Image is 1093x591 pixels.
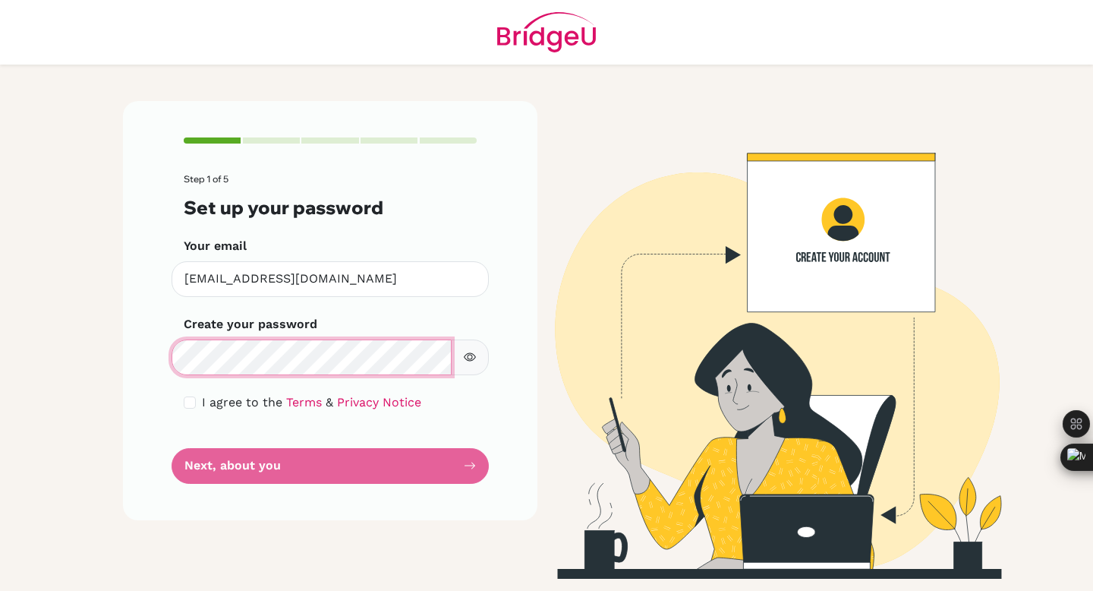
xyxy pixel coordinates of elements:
[172,261,489,297] input: Insert your email*
[337,395,421,409] a: Privacy Notice
[184,315,317,333] label: Create your password
[184,173,228,185] span: Step 1 of 5
[202,395,282,409] span: I agree to the
[326,395,333,409] span: &
[184,237,247,255] label: Your email
[286,395,322,409] a: Terms
[184,197,477,219] h3: Set up your password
